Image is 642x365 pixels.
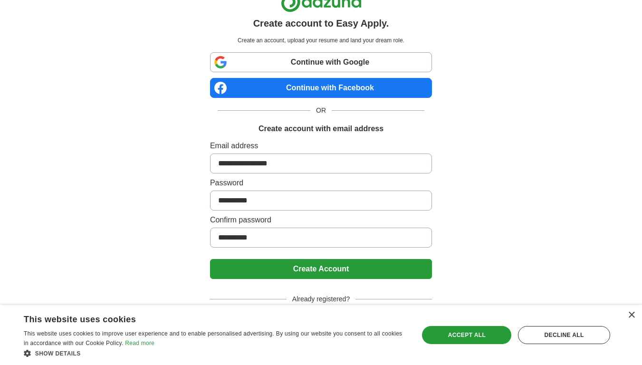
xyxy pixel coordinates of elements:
[125,340,154,346] a: Read more, opens a new window
[253,16,389,30] h1: Create account to Easy Apply.
[24,330,402,346] span: This website uses cookies to improve user experience and to enable personalised advertising. By u...
[518,326,610,344] div: Decline all
[259,123,383,134] h1: Create account with email address
[210,177,432,189] label: Password
[422,326,511,344] div: Accept all
[287,294,355,304] span: Already registered?
[24,348,407,358] div: Show details
[210,259,432,279] button: Create Account
[628,312,635,319] div: Close
[210,78,432,98] a: Continue with Facebook
[210,52,432,72] a: Continue with Google
[212,36,430,45] p: Create an account, upload your resume and land your dream role.
[35,350,81,357] span: Show details
[310,106,332,115] span: OR
[210,214,432,226] label: Confirm password
[24,311,383,325] div: This website uses cookies
[210,140,432,152] label: Email address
